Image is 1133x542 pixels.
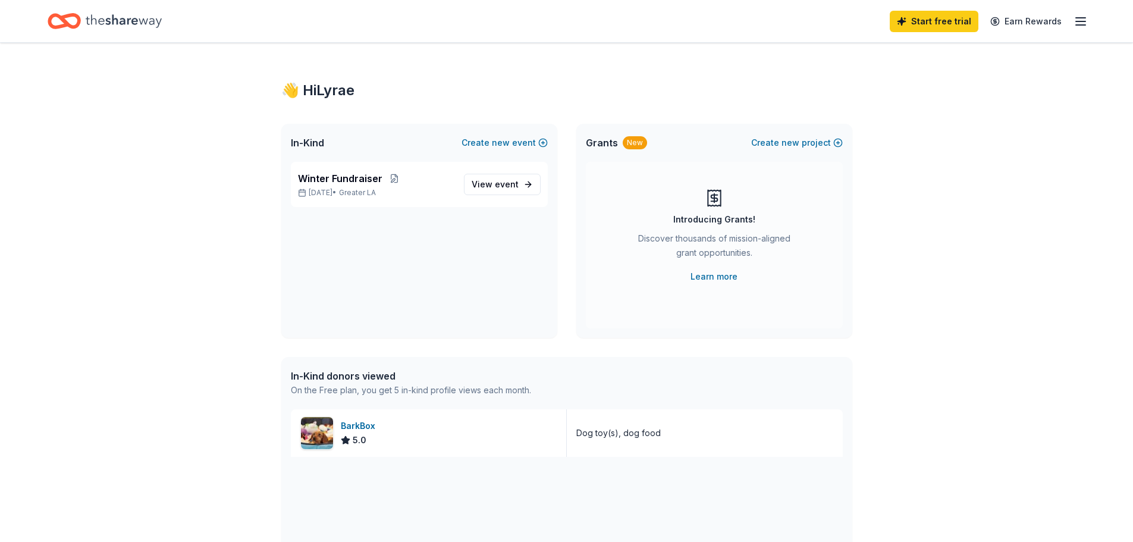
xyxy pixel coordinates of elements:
[464,174,541,195] a: View event
[301,417,333,449] img: Image for BarkBox
[495,179,519,189] span: event
[983,11,1069,32] a: Earn Rewards
[673,212,755,227] div: Introducing Grants!
[691,270,737,284] a: Learn more
[298,171,382,186] span: Winter Fundraiser
[890,11,978,32] a: Start free trial
[291,369,531,383] div: In-Kind donors viewed
[48,7,162,35] a: Home
[782,136,799,150] span: new
[281,81,852,100] div: 👋 Hi Lyrae
[298,188,454,198] p: [DATE] •
[472,177,519,192] span: View
[462,136,548,150] button: Createnewevent
[633,231,795,265] div: Discover thousands of mission-aligned grant opportunities.
[492,136,510,150] span: new
[353,433,366,447] span: 5.0
[623,136,647,149] div: New
[339,188,376,198] span: Greater LA
[341,419,380,433] div: BarkBox
[291,136,324,150] span: In-Kind
[576,426,661,440] div: Dog toy(s), dog food
[751,136,843,150] button: Createnewproject
[291,383,531,397] div: On the Free plan, you get 5 in-kind profile views each month.
[586,136,618,150] span: Grants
